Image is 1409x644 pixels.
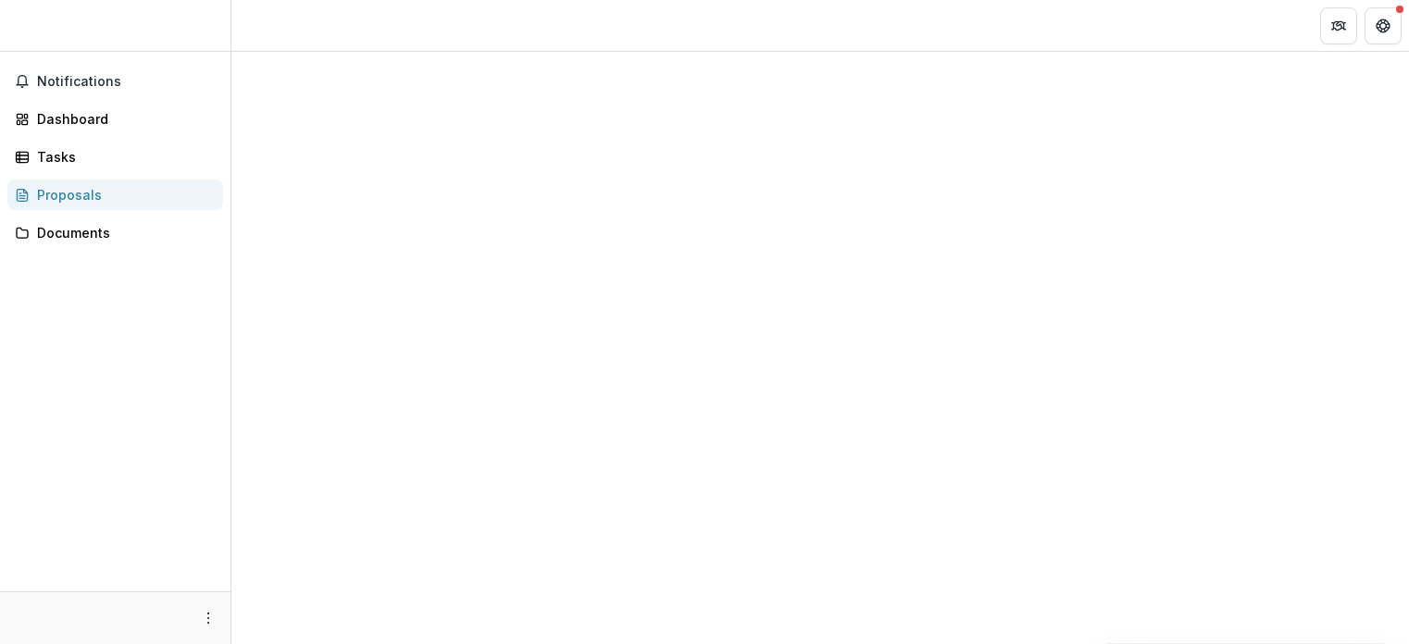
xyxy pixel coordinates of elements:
a: Proposals [7,180,223,210]
a: Tasks [7,142,223,172]
a: Dashboard [7,104,223,134]
span: Notifications [37,74,216,90]
div: Proposals [37,185,208,204]
div: Documents [37,223,208,242]
div: Dashboard [37,109,208,129]
a: Documents [7,217,223,248]
button: Notifications [7,67,223,96]
div: Tasks [37,147,208,167]
button: Partners [1320,7,1357,44]
button: Get Help [1365,7,1402,44]
button: More [197,607,219,629]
